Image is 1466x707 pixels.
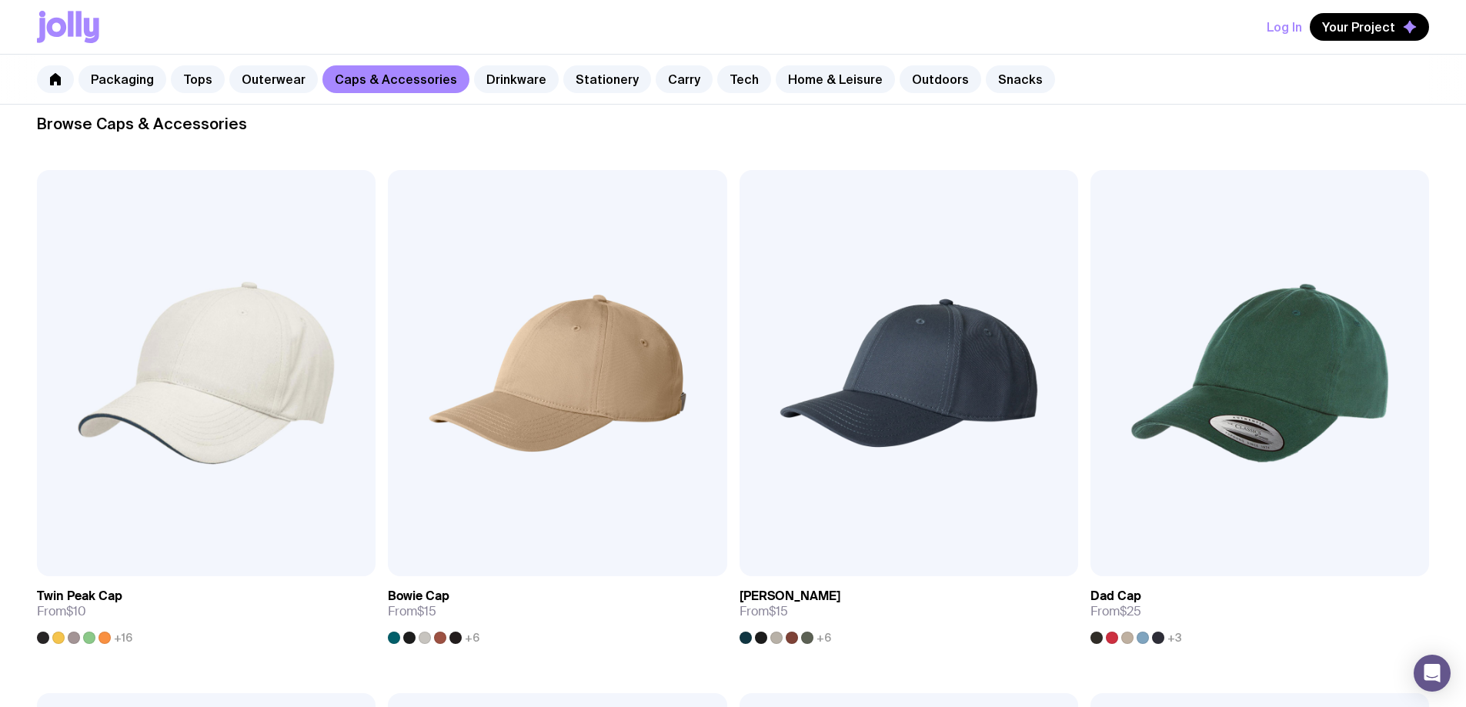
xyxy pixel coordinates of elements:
[776,65,895,93] a: Home & Leisure
[388,576,726,644] a: Bowie CapFrom$15+6
[417,603,436,619] span: $15
[769,603,788,619] span: $15
[37,589,122,604] h3: Twin Peak Cap
[717,65,771,93] a: Tech
[37,604,86,619] span: From
[1120,603,1141,619] span: $25
[37,576,376,644] a: Twin Peak CapFrom$10+16
[1414,655,1451,692] div: Open Intercom Messenger
[1322,19,1395,35] span: Your Project
[740,576,1078,644] a: [PERSON_NAME]From$15+6
[1267,13,1302,41] button: Log In
[66,603,86,619] span: $10
[322,65,469,93] a: Caps & Accessories
[171,65,225,93] a: Tops
[1090,589,1141,604] h3: Dad Cap
[1310,13,1429,41] button: Your Project
[986,65,1055,93] a: Snacks
[388,589,449,604] h3: Bowie Cap
[229,65,318,93] a: Outerwear
[1090,576,1429,644] a: Dad CapFrom$25+3
[900,65,981,93] a: Outdoors
[1090,604,1141,619] span: From
[740,589,840,604] h3: [PERSON_NAME]
[474,65,559,93] a: Drinkware
[37,115,1429,133] h2: Browse Caps & Accessories
[656,65,713,93] a: Carry
[78,65,166,93] a: Packaging
[114,632,132,644] span: +16
[1167,632,1182,644] span: +3
[563,65,651,93] a: Stationery
[740,604,788,619] span: From
[388,604,436,619] span: From
[816,632,831,644] span: +6
[465,632,479,644] span: +6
